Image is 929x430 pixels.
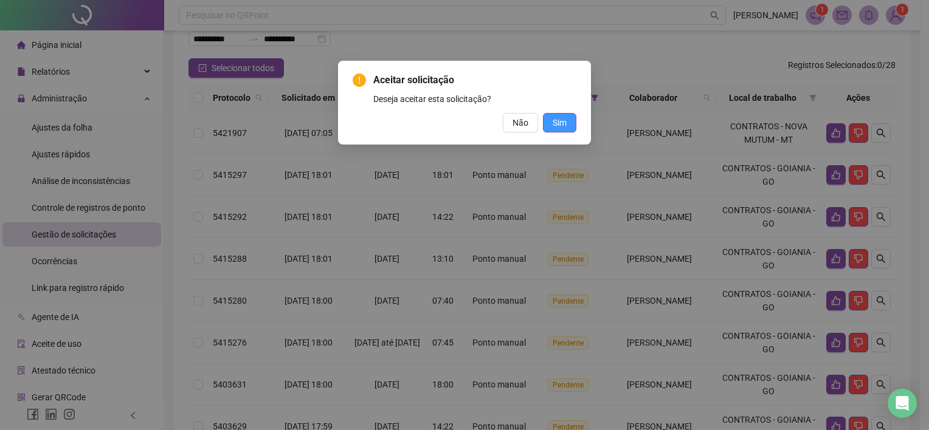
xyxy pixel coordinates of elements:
[373,73,576,87] span: Aceitar solicitação
[513,116,528,129] span: Não
[503,113,538,132] button: Não
[553,116,567,129] span: Sim
[543,113,576,132] button: Sim
[373,92,576,106] div: Deseja aceitar esta solicitação?
[353,73,366,87] span: exclamation-circle
[888,389,917,418] div: Open Intercom Messenger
